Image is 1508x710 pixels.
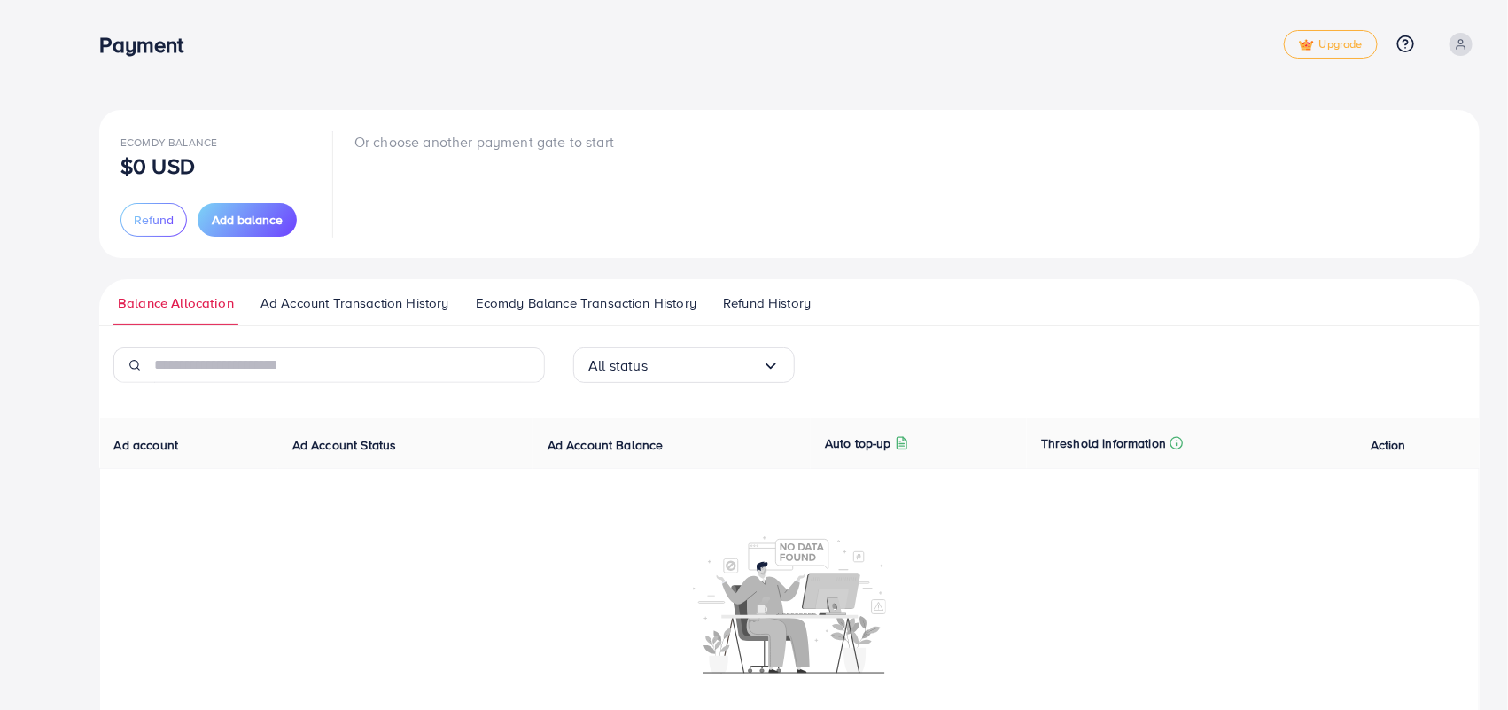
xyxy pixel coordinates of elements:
[114,436,179,454] span: Ad account
[292,436,397,454] span: Ad Account Status
[212,211,283,229] span: Add balance
[120,203,187,237] button: Refund
[354,131,614,152] p: Or choose another payment gate to start
[476,293,696,313] span: Ecomdy Balance Transaction History
[723,293,811,313] span: Refund History
[648,352,762,379] input: Search for option
[693,534,886,674] img: No account
[260,293,449,313] span: Ad Account Transaction History
[548,436,664,454] span: Ad Account Balance
[120,135,217,150] span: Ecomdy Balance
[1371,436,1406,454] span: Action
[99,32,198,58] h3: Payment
[134,211,174,229] span: Refund
[1284,30,1378,59] a: tickUpgrade
[1299,39,1314,51] img: tick
[120,155,195,176] p: $0 USD
[588,352,648,379] span: All status
[825,433,891,454] p: Auto top-up
[1299,38,1363,51] span: Upgrade
[1041,433,1166,454] p: Threshold information
[118,293,234,313] span: Balance Allocation
[198,203,297,237] button: Add balance
[573,347,795,383] div: Search for option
